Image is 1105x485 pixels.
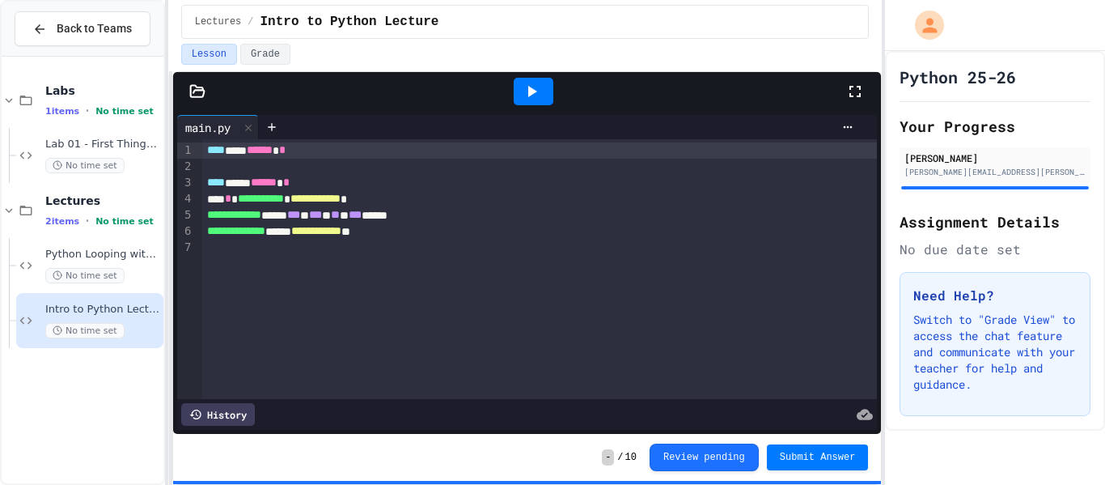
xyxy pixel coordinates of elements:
div: 7 [177,240,193,256]
button: Review pending [650,444,759,471]
div: [PERSON_NAME] [904,151,1086,165]
div: 6 [177,223,193,240]
span: Lab 01 - First Things First [45,138,160,151]
span: No time set [45,268,125,283]
button: Grade [240,44,290,65]
span: / [617,451,623,464]
span: • [86,215,89,228]
div: My Account [898,6,948,44]
span: / [248,15,253,28]
span: Intro to Python Lecture [260,12,439,32]
span: - [602,449,614,466]
div: 5 [177,207,193,223]
div: main.py [177,115,259,139]
span: No time set [45,158,125,173]
span: Intro to Python Lecture [45,303,160,317]
div: 1 [177,143,193,159]
span: 10 [625,451,637,464]
span: Lectures [195,15,242,28]
div: 3 [177,175,193,191]
span: No time set [95,216,154,227]
h1: Python 25-26 [900,66,1016,88]
span: • [86,104,89,117]
button: Submit Answer [767,445,869,470]
span: No time set [45,323,125,338]
span: Submit Answer [780,451,856,464]
div: No due date set [900,240,1090,259]
span: 2 items [45,216,79,227]
div: 2 [177,159,193,175]
p: Switch to "Grade View" to access the chat feature and communicate with your teacher for help and ... [913,312,1077,393]
span: Lectures [45,194,160,208]
span: Back to Teams [57,20,132,37]
span: Labs [45,83,160,98]
h2: Your Progress [900,115,1090,138]
button: Lesson [181,44,237,65]
div: 4 [177,191,193,207]
span: 1 items [45,106,79,117]
span: No time set [95,106,154,117]
h3: Need Help? [913,286,1077,305]
h2: Assignment Details [900,211,1090,233]
span: Python Looping with Images Lecture [45,248,160,262]
div: [PERSON_NAME][EMAIL_ADDRESS][PERSON_NAME][DOMAIN_NAME] [904,166,1086,178]
div: History [181,403,255,426]
div: main.py [177,119,239,136]
button: Back to Teams [15,11,150,46]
